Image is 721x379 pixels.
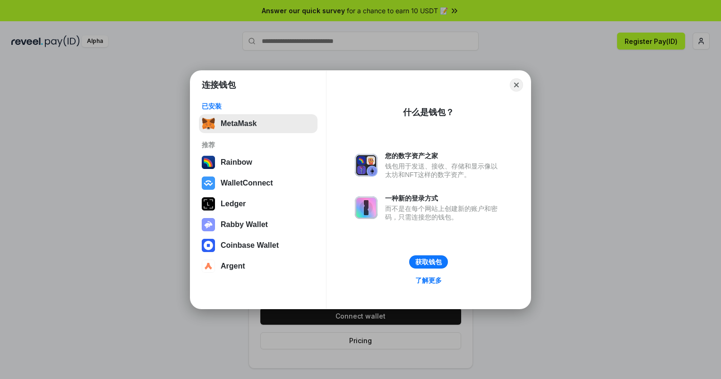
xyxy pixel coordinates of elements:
div: Coinbase Wallet [221,241,279,250]
a: 了解更多 [410,274,447,286]
button: Coinbase Wallet [199,236,318,255]
button: Rainbow [199,153,318,172]
img: svg+xml,%3Csvg%20width%3D%2228%22%20height%3D%2228%22%20viewBox%3D%220%200%2028%2028%22%20fill%3D... [202,260,215,273]
div: WalletConnect [221,179,273,187]
div: 推荐 [202,141,315,149]
div: 已安装 [202,102,315,110]
button: Rabby Wallet [199,215,318,234]
button: MetaMask [199,114,318,133]
img: svg+xml,%3Csvg%20width%3D%2228%22%20height%3D%2228%22%20viewBox%3D%220%200%2028%2028%22%20fill%3D... [202,239,215,252]
div: Ledger [221,200,246,208]
div: Rainbow [221,158,252,167]
img: svg+xml,%3Csvg%20xmlns%3D%22http%3A%2F%2Fwww.w3.org%2F2000%2Fsvg%22%20fill%3D%22none%22%20viewBox... [202,218,215,231]
div: Argent [221,262,245,270]
img: svg+xml,%3Csvg%20fill%3D%22none%22%20height%3D%2233%22%20viewBox%3D%220%200%2035%2033%22%20width%... [202,117,215,130]
div: MetaMask [221,119,257,128]
button: Close [510,78,523,92]
div: Rabby Wallet [221,220,268,229]
button: Argent [199,257,318,276]
img: svg+xml,%3Csvg%20xmlns%3D%22http%3A%2F%2Fwww.w3.org%2F2000%2Fsvg%22%20fill%3D%22none%22%20viewBox... [355,154,378,177]
img: svg+xml,%3Csvg%20width%3D%22120%22%20height%3D%22120%22%20viewBox%3D%220%200%20120%20120%22%20fil... [202,156,215,169]
img: svg+xml,%3Csvg%20xmlns%3D%22http%3A%2F%2Fwww.w3.org%2F2000%2Fsvg%22%20width%3D%2228%22%20height%3... [202,197,215,211]
button: Ledger [199,194,318,213]
div: 了解更多 [415,276,442,285]
img: svg+xml,%3Csvg%20xmlns%3D%22http%3A%2F%2Fwww.w3.org%2F2000%2Fsvg%22%20fill%3D%22none%22%20viewBox... [355,196,378,219]
div: 钱包用于发送、接收、存储和显示像以太坊和NFT这样的数字资产。 [385,162,502,179]
div: 获取钱包 [415,258,442,266]
div: 您的数字资产之家 [385,152,502,160]
button: 获取钱包 [409,255,448,269]
h1: 连接钱包 [202,79,236,91]
img: svg+xml,%3Csvg%20width%3D%2228%22%20height%3D%2228%22%20viewBox%3D%220%200%2028%2028%22%20fill%3D... [202,177,215,190]
div: 而不是在每个网站上创建新的账户和密码，只需连接您的钱包。 [385,204,502,221]
button: WalletConnect [199,174,318,193]
div: 什么是钱包？ [403,107,454,118]
div: 一种新的登录方式 [385,194,502,202]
